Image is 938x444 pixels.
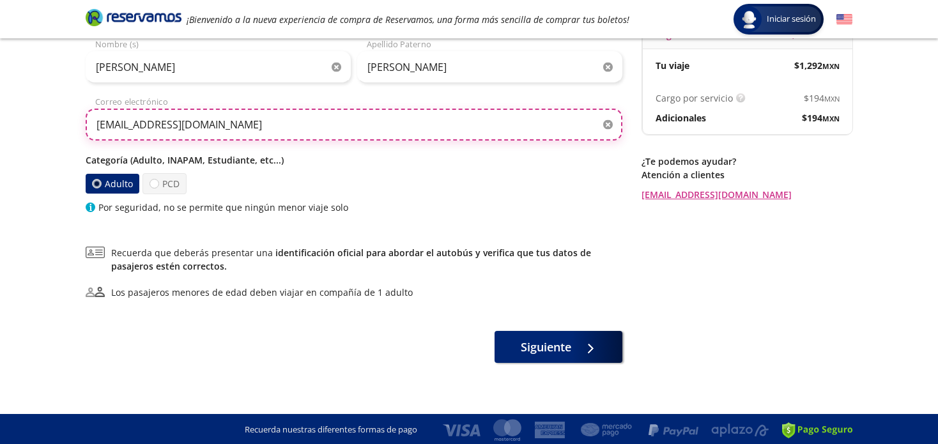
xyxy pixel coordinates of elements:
em: ¡Bienvenido a la nueva experiencia de compra de Reservamos, una forma más sencilla de comprar tus... [187,13,629,26]
p: Tu viaje [656,59,689,72]
span: Recuerda que deberás presentar una [111,246,622,273]
input: Correo electrónico [86,109,622,141]
span: $ 1,292 [794,59,840,72]
p: Categoría (Adulto, INAPAM, Estudiante, etc...) [86,153,622,167]
label: PCD [142,173,187,194]
button: English [836,11,852,27]
span: $ 194 [802,111,840,125]
a: Brand Logo [86,8,181,31]
a: identificación oficial para abordar el autobús y verifica que tus datos de pasajeros estén correc... [111,247,591,272]
div: Los pasajeros menores de edad deben viajar en compañía de 1 adulto [111,286,413,299]
i: Brand Logo [86,8,181,27]
p: Por seguridad, no se permite que ningún menor viaje solo [98,201,348,214]
input: Nombre (s) [86,51,351,83]
p: Recuerda nuestras diferentes formas de pago [245,424,417,436]
span: Iniciar sesión [762,13,821,26]
p: Atención a clientes [642,168,852,181]
small: MXN [822,114,840,123]
p: Cargo por servicio [656,91,733,105]
label: Adulto [86,174,139,194]
span: $ 194 [804,91,840,105]
span: Siguiente [521,339,571,356]
a: [EMAIL_ADDRESS][DOMAIN_NAME] [642,188,852,201]
small: MXN [822,61,840,71]
button: Siguiente [495,331,622,363]
input: Apellido Paterno [357,51,622,83]
small: MXN [824,94,840,103]
p: Adicionales [656,111,706,125]
p: ¿Te podemos ayudar? [642,155,852,168]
